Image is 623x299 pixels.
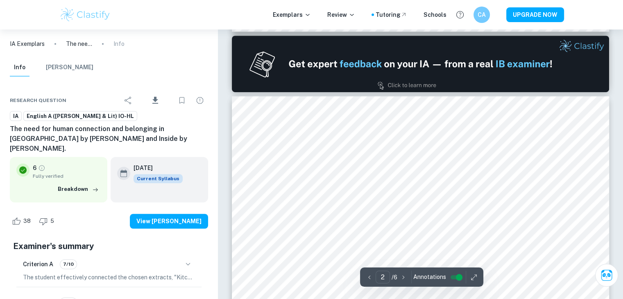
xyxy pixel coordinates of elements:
span: Annotations [413,273,446,281]
div: Dislike [37,215,59,228]
a: IA Exemplars [10,39,45,48]
div: Download [138,90,172,111]
a: Tutoring [376,10,407,19]
span: Fully verified [33,172,101,180]
p: The need for human connection and belonging in [GEOGRAPHIC_DATA] by [PERSON_NAME] and Inside by [... [66,39,92,48]
button: CA [473,7,490,23]
button: Ask Clai [595,264,618,287]
p: Exemplars [273,10,311,19]
span: 38 [19,217,35,225]
button: View [PERSON_NAME] [130,214,208,229]
a: English A ([PERSON_NAME] & Lit) IO-HL [23,111,137,121]
a: Schools [424,10,446,19]
h6: CA [477,10,486,19]
span: 5 [46,217,59,225]
button: Info [10,59,29,77]
h6: [DATE] [134,163,176,172]
p: / 6 [392,273,397,282]
button: Help and Feedback [453,8,467,22]
button: [PERSON_NAME] [46,59,93,77]
h6: Criterion A [23,260,53,269]
button: UPGRADE NOW [506,7,564,22]
p: Info [113,39,125,48]
p: Review [327,10,355,19]
img: Clastify logo [59,7,111,23]
span: Research question [10,97,66,104]
h5: Examiner's summary [13,240,205,252]
button: Breakdown [56,183,101,195]
span: Current Syllabus [134,174,183,183]
a: Grade fully verified [38,164,45,172]
span: IA [10,112,21,120]
h6: The need for human connection and belonging in [GEOGRAPHIC_DATA] by [PERSON_NAME] and Inside by [... [10,124,208,154]
div: Like [10,215,35,228]
div: Bookmark [174,92,190,109]
p: The student effectively connected the chosen extracts, "Kitchen" and "Inside," to the global issu... [23,273,195,282]
div: Report issue [192,92,208,109]
p: 6 [33,163,36,172]
div: Share [120,92,136,109]
img: Ad [232,36,609,92]
span: English A ([PERSON_NAME] & Lit) IO-HL [24,112,137,120]
a: IA [10,111,22,121]
span: 7/10 [60,260,77,268]
div: This exemplar is based on the current syllabus. Feel free to refer to it for inspiration/ideas wh... [134,174,183,183]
